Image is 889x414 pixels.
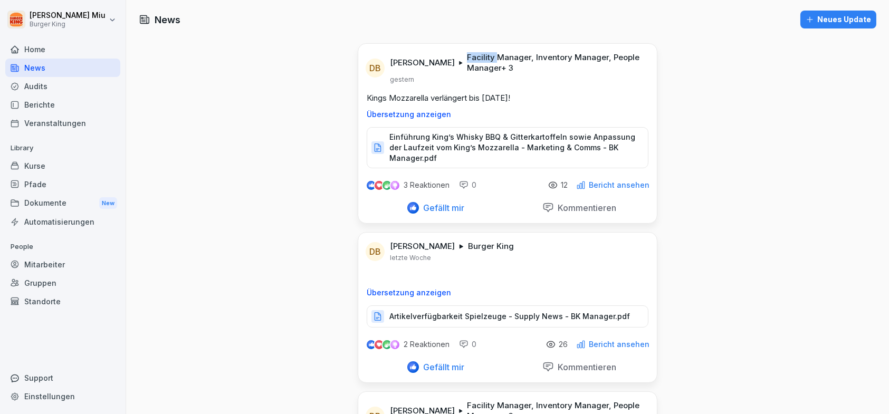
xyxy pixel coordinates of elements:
p: Facility Manager, Inventory Manager, People Manager + 3 [467,52,644,73]
a: DokumenteNew [5,194,120,213]
p: letzte Woche [390,254,431,262]
img: love [375,181,383,189]
a: Standorte [5,292,120,311]
div: DB [366,242,385,261]
a: Pfade [5,175,120,194]
p: Gefällt mir [419,203,464,213]
img: like [367,181,376,189]
img: love [375,341,383,349]
p: Kommentieren [554,362,617,372]
p: Artikelverfügbarkeit Spielzeuge - Supply News - BK Manager.pdf [389,311,630,322]
p: 12 [561,181,568,189]
a: Artikelverfügbarkeit Spielzeuge - Supply News - BK Manager.pdf [367,314,648,325]
a: Einführung King’s Whisky BBQ & Gitterkartoffeln sowie Anpassung der Laufzeit vom King’s Mozzarell... [367,146,648,156]
a: Mitarbeiter [5,255,120,274]
p: Library [5,140,120,157]
p: 2 Reaktionen [404,340,450,349]
div: 0 [459,180,476,190]
div: Dokumente [5,194,120,213]
p: People [5,238,120,255]
a: Audits [5,77,120,95]
p: Burger King [30,21,106,28]
h1: News [155,13,180,27]
a: Berichte [5,95,120,114]
a: News [5,59,120,77]
p: Kings Mozzarella verlängert bis [DATE]! [367,92,648,104]
div: Neues Update [806,14,871,25]
p: [PERSON_NAME] [390,57,455,68]
a: Veranstaltungen [5,114,120,132]
p: [PERSON_NAME] [390,241,455,252]
p: Übersetzung anzeigen [367,288,648,297]
div: 0 [459,339,476,350]
button: Neues Update [800,11,876,28]
img: celebrate [383,340,391,349]
a: Einstellungen [5,387,120,406]
div: DB [366,59,385,78]
p: Kommentieren [554,203,617,213]
div: New [99,197,117,209]
a: Gruppen [5,274,120,292]
p: Einführung King’s Whisky BBQ & Gitterkartoffeln sowie Anpassung der Laufzeit vom King’s Mozzarell... [389,132,637,163]
img: like [367,340,376,349]
p: 26 [559,340,568,349]
img: celebrate [383,181,391,190]
p: [PERSON_NAME] Miu [30,11,106,20]
img: inspiring [390,180,399,190]
div: Support [5,369,120,387]
p: Gefällt mir [419,362,464,372]
a: Kurse [5,157,120,175]
p: Bericht ansehen [589,340,649,349]
p: Bericht ansehen [589,181,649,189]
p: Burger King [468,241,514,252]
a: Automatisierungen [5,213,120,231]
a: Home [5,40,120,59]
p: 3 Reaktionen [404,181,450,189]
img: inspiring [390,340,399,349]
p: Übersetzung anzeigen [367,110,648,119]
p: gestern [390,75,414,84]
